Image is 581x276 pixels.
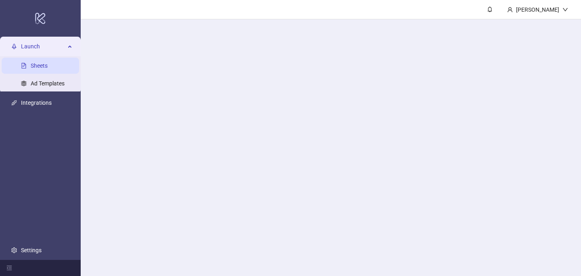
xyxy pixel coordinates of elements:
a: Sheets [31,62,48,69]
span: bell [487,6,493,12]
a: Settings [21,247,42,253]
a: Ad Templates [31,80,65,87]
a: Integrations [21,100,52,106]
div: [PERSON_NAME] [513,5,562,14]
span: rocket [11,44,17,49]
span: user [507,7,513,12]
span: Launch [21,38,65,54]
span: menu-fold [6,265,12,271]
span: down [562,7,568,12]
